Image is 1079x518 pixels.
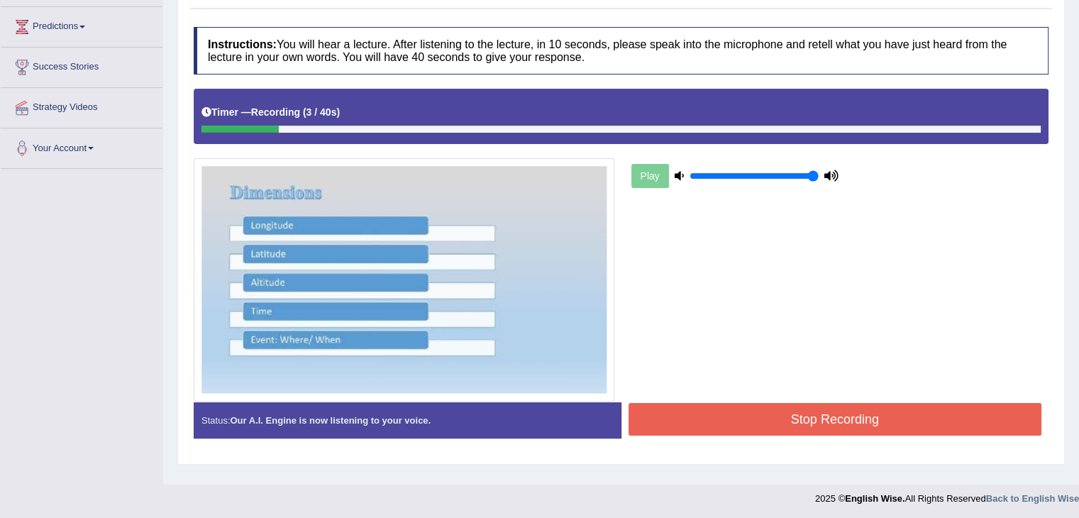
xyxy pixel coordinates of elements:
[208,38,277,50] b: Instructions:
[230,415,431,426] strong: Our A.I. Engine is now listening to your voice.
[201,107,340,118] h5: Timer —
[1,88,162,123] a: Strategy Videos
[336,106,340,118] b: )
[194,27,1048,75] h4: You will hear a lecture. After listening to the lecture, in 10 seconds, please speak into the mic...
[303,106,306,118] b: (
[306,106,337,118] b: 3 / 40s
[251,106,300,118] b: Recording
[986,493,1079,504] a: Back to English Wise
[1,7,162,43] a: Predictions
[629,403,1042,436] button: Stop Recording
[194,402,621,439] div: Status:
[815,485,1079,505] div: 2025 © All Rights Reserved
[1,48,162,83] a: Success Stories
[1,128,162,164] a: Your Account
[845,493,904,504] strong: English Wise.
